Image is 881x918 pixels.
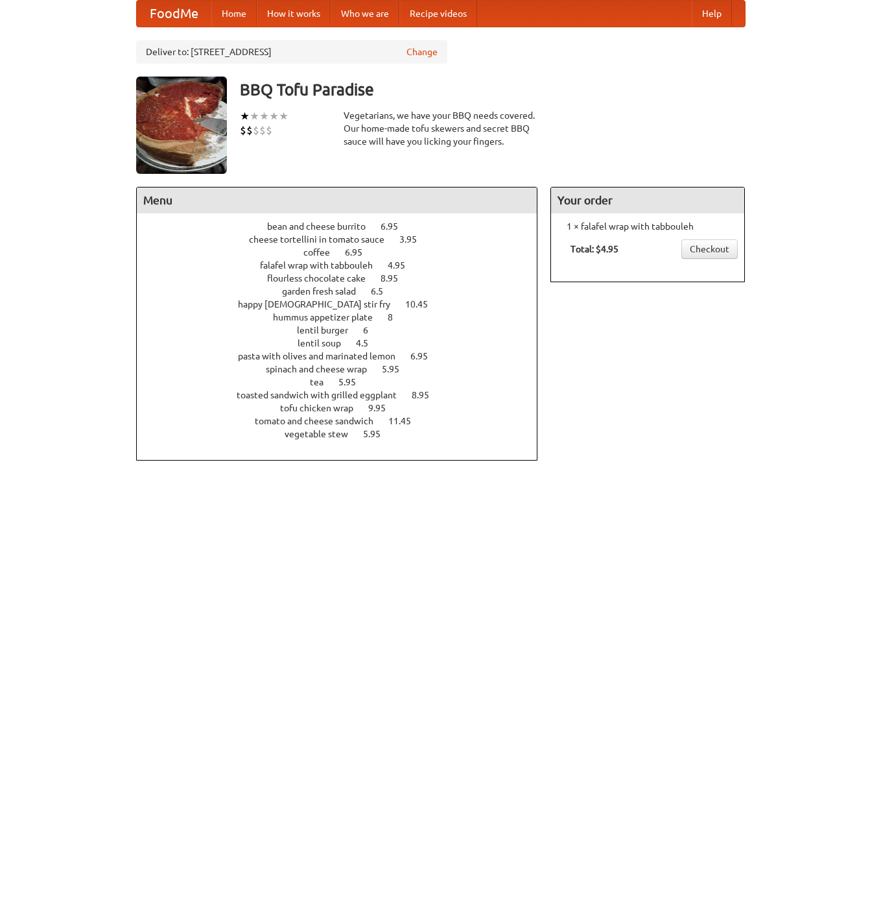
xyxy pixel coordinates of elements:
[137,1,211,27] a: FoodMe
[267,221,379,232] span: bean and cheese burrito
[410,351,441,361] span: 6.95
[249,234,441,245] a: cheese tortellini in tomato sauce 3.95
[570,244,618,254] b: Total: $4.95
[310,377,380,387] a: tea 5.95
[240,77,746,103] h3: BBQ Tofu Paradise
[279,109,288,123] li: ★
[257,1,331,27] a: How it works
[681,239,738,259] a: Checkout
[259,123,266,138] li: $
[381,221,411,232] span: 6.95
[240,109,250,123] li: ★
[399,234,430,245] span: 3.95
[558,220,738,233] li: 1 × falafel wrap with tabbouleh
[260,260,429,271] a: falafel wrap with tabbouleh 4.95
[266,364,380,374] span: spinach and cheese wrap
[297,325,392,335] a: lentil burger 6
[363,325,381,335] span: 6
[255,416,435,426] a: tomato and cheese sandwich 11.45
[260,260,386,271] span: falafel wrap with tabbouleh
[368,403,399,413] span: 9.95
[211,1,257,27] a: Home
[282,286,369,296] span: garden fresh salad
[137,187,537,213] h4: Menu
[238,299,403,309] span: happy [DEMOGRAPHIC_DATA] stir fry
[303,247,386,258] a: coffee 6.95
[280,403,410,413] a: tofu chicken wrap 9.95
[269,109,279,123] li: ★
[331,1,399,27] a: Who we are
[238,351,452,361] a: pasta with olives and marinated lemon 6.95
[282,286,407,296] a: garden fresh salad 6.5
[240,123,246,138] li: $
[356,338,381,348] span: 4.5
[238,299,452,309] a: happy [DEMOGRAPHIC_DATA] stir fry 10.45
[297,325,361,335] span: lentil burger
[266,123,272,138] li: $
[237,390,410,400] span: toasted sandwich with grilled eggplant
[259,109,269,123] li: ★
[253,123,259,138] li: $
[273,312,386,322] span: hummus appetizer plate
[255,416,386,426] span: tomato and cheese sandwich
[345,247,375,258] span: 6.95
[363,429,394,439] span: 5.95
[273,312,417,322] a: hummus appetizer plate 8
[246,123,253,138] li: $
[406,45,438,58] a: Change
[298,338,392,348] a: lentil soup 4.5
[344,109,538,148] div: Vegetarians, we have your BBQ needs covered. Our home-made tofu skewers and secret BBQ sauce will...
[267,273,379,284] span: flourless chocolate cake
[338,377,369,387] span: 5.95
[399,1,477,27] a: Recipe videos
[250,109,259,123] li: ★
[371,286,396,296] span: 6.5
[285,429,405,439] a: vegetable stew 5.95
[298,338,354,348] span: lentil soup
[551,187,744,213] h4: Your order
[692,1,732,27] a: Help
[267,273,422,284] a: flourless chocolate cake 8.95
[388,416,424,426] span: 11.45
[136,40,447,64] div: Deliver to: [STREET_ADDRESS]
[249,234,397,245] span: cheese tortellini in tomato sauce
[238,351,408,361] span: pasta with olives and marinated lemon
[266,364,423,374] a: spinach and cheese wrap 5.95
[267,221,422,232] a: bean and cheese burrito 6.95
[310,377,336,387] span: tea
[237,390,453,400] a: toasted sandwich with grilled eggplant 8.95
[382,364,412,374] span: 5.95
[405,299,441,309] span: 10.45
[285,429,361,439] span: vegetable stew
[412,390,442,400] span: 8.95
[381,273,411,284] span: 8.95
[136,77,227,174] img: angular.jpg
[303,247,343,258] span: coffee
[388,312,406,322] span: 8
[388,260,418,271] span: 4.95
[280,403,366,413] span: tofu chicken wrap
